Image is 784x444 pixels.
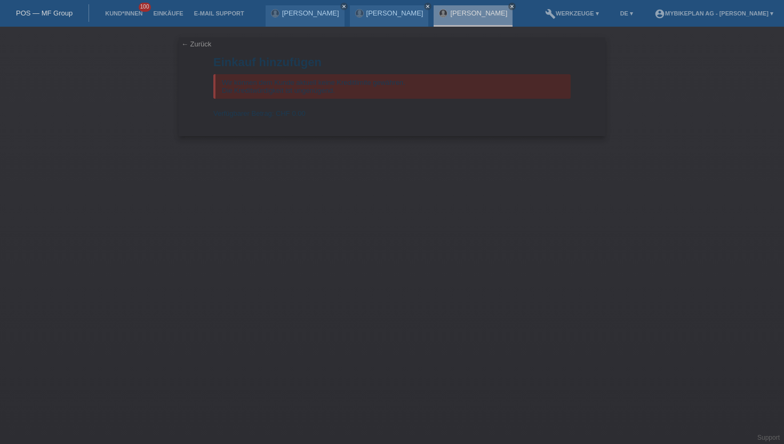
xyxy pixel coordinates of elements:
[181,40,211,48] a: ← Zurück
[654,9,665,19] i: account_circle
[508,3,516,10] a: close
[450,9,507,17] a: [PERSON_NAME]
[340,3,348,10] a: close
[189,10,250,17] a: E-Mail Support
[424,3,431,10] a: close
[139,3,151,12] span: 100
[509,4,515,9] i: close
[757,434,780,441] a: Support
[341,4,347,9] i: close
[213,109,274,117] span: Verfügbarer Betrag:
[213,74,571,99] div: Wir können dem Kunde aktuell keine Kreditlimite gewähren. Die Kreditwürdigkeit ist ungenügend.
[366,9,423,17] a: [PERSON_NAME]
[282,9,339,17] a: [PERSON_NAME]
[100,10,148,17] a: Kund*innen
[540,10,604,17] a: buildWerkzeuge ▾
[213,55,571,69] h1: Einkauf hinzufügen
[615,10,638,17] a: DE ▾
[276,109,306,117] span: CHF 0.00
[148,10,188,17] a: Einkäufe
[425,4,430,9] i: close
[16,9,73,17] a: POS — MF Group
[649,10,779,17] a: account_circleMybikeplan AG - [PERSON_NAME] ▾
[545,9,556,19] i: build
